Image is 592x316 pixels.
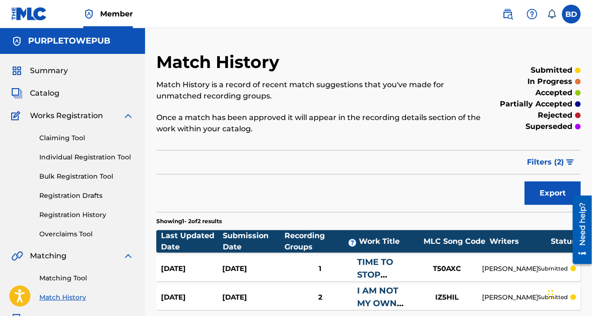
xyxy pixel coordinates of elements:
[83,8,95,20] img: Top Rightsholder
[526,8,538,20] img: help
[39,172,134,181] a: Bulk Registration Tool
[545,271,592,316] iframe: Chat Widget
[284,263,357,274] div: 1
[531,65,572,76] p: submitted
[11,7,47,21] img: MLC Logo
[526,121,572,132] p: superseded
[30,65,68,76] span: Summary
[538,110,572,121] p: rejected
[39,152,134,162] a: Individual Registration Tool
[100,8,133,19] span: Member
[11,250,23,262] img: Matching
[412,263,482,274] div: T50AXC
[156,79,483,102] p: Match History is a record of recent match suggestions that you've made for unmatched recording gr...
[30,250,66,262] span: Matching
[502,8,513,20] img: search
[538,264,568,273] p: submitted
[30,110,103,121] span: Works Registration
[11,65,68,76] a: SummarySummary
[527,157,564,168] span: Filters ( 2 )
[521,150,581,174] button: Filters (2)
[28,36,110,46] h5: PURPLETOWEPUB
[222,292,284,303] div: [DATE]
[11,36,22,47] img: Accounts
[222,263,284,274] div: [DATE]
[566,159,574,165] img: filter
[498,5,517,23] a: Public Search
[39,133,134,143] a: Claiming Tool
[39,273,134,283] a: Matching Tool
[566,192,592,268] iframe: Resource Center
[161,292,222,303] div: [DATE]
[11,88,22,99] img: Catalog
[161,263,222,274] div: [DATE]
[285,230,359,253] div: Recording Groups
[30,88,59,99] span: Catalog
[412,292,482,303] div: IZ5HIL
[11,88,59,99] a: CatalogCatalog
[482,264,538,274] div: [PERSON_NAME]
[551,236,576,247] div: Status
[482,293,538,302] div: [PERSON_NAME]
[11,65,22,76] img: Summary
[123,250,134,262] img: expand
[284,292,357,303] div: 2
[535,87,572,98] p: accepted
[359,236,419,247] div: Work Title
[39,210,134,220] a: Registration History
[39,191,134,201] a: Registration Drafts
[538,293,568,301] p: submitted
[562,5,581,23] div: User Menu
[156,217,222,226] p: Showing 1 - 2 of 2 results
[419,236,490,247] div: MLC Song Code
[156,52,284,73] h2: Match History
[523,5,541,23] div: Help
[525,181,581,205] button: Export
[39,293,134,302] a: Match History
[357,257,399,305] a: TIME TO STOP LOOKING BACK
[500,98,572,110] p: partially accepted
[156,112,483,135] p: Once a match has been approved it will appear in the recording details section of the work within...
[349,239,356,247] span: ?
[39,229,134,239] a: Overclaims Tool
[11,110,23,121] img: Works Registration
[161,230,223,253] div: Last Updated Date
[548,280,554,308] div: Drag
[547,9,556,19] div: Notifications
[223,230,285,253] div: Submission Date
[490,236,551,247] div: Writers
[527,76,572,87] p: in progress
[123,110,134,121] img: expand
